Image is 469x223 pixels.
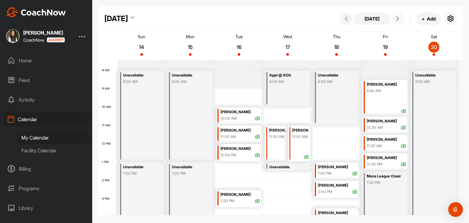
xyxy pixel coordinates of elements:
div: [PERSON_NAME] [367,81,406,88]
div: 2:30 PM [220,198,234,204]
div: 8 AM [98,68,116,72]
div: 11:30 AM [367,143,382,149]
div: [PERSON_NAME] [367,136,406,143]
p: Fri [383,34,388,39]
div: 8:00 AM [123,79,157,84]
div: 1:00 PM [123,171,157,176]
div: 8:30 AM [367,88,381,94]
div: Open Intercom Messenger [448,202,463,217]
a: September 16, 2025 [215,32,264,60]
div: Feed [3,72,89,88]
a: September 20, 2025 [409,32,458,60]
div: Unavailable [172,164,206,171]
div: 8:00 AM [415,79,449,84]
a: September 19, 2025 [361,32,410,60]
div: Mens League Closing [367,173,401,180]
div: [PERSON_NAME] [23,30,65,35]
div: 8:00 AM [172,79,206,84]
p: Mon [186,34,195,39]
div: 10 AM [98,105,117,109]
p: Sun [138,34,145,39]
div: 11:00 AM [269,134,285,139]
div: [PERSON_NAME] [318,210,358,217]
p: 17 [282,44,293,50]
div: [PERSON_NAME] [220,109,260,116]
div: 1:00 PM [172,171,206,176]
div: 11:00 AM [292,134,308,139]
div: Facility Calendar [17,144,89,157]
img: CoachNow [6,7,66,17]
a: September 17, 2025 [264,32,312,60]
div: 8:00 AM [269,79,304,84]
div: 12:30 PM [367,162,382,167]
img: square_318c742b3522fe015918cc0bd9a1d0e8.jpg [6,29,20,43]
div: Unavailable [269,164,304,171]
div: Appt @ 8:00 [269,72,304,79]
div: 1 PM [98,160,115,164]
div: [PERSON_NAME] [367,154,406,162]
div: 2:00 PM [318,189,332,195]
div: 12 PM [98,142,117,145]
div: Library [3,200,89,216]
div: 11 AM [98,123,116,127]
p: 20 [428,44,439,50]
div: 3 PM [98,197,115,200]
div: Calendar [3,112,89,127]
div: [PERSON_NAME] [220,145,260,152]
div: [PERSON_NAME] [318,182,358,189]
p: 16 [234,44,245,50]
p: Thu [333,34,340,39]
span: + [422,16,425,22]
div: [DATE] [104,13,128,24]
div: [PERSON_NAME] [318,164,358,171]
button: +Add [416,12,441,25]
div: Unavailable [123,164,157,171]
div: Home [3,53,89,68]
p: 18 [331,44,342,50]
p: Sat [431,34,437,39]
div: 1:00 PM [318,171,332,176]
div: 9 AM [98,87,116,90]
div: 12:00 PM [220,152,236,158]
div: 11:00 AM [220,134,236,139]
div: [PERSON_NAME] [292,127,309,134]
div: CoachNow [23,37,65,43]
a: September 14, 2025 [117,32,166,60]
a: September 15, 2025 [166,32,215,60]
div: Unavailable [415,72,449,79]
div: Activity [3,92,89,107]
div: 10:00 AM [220,116,237,121]
p: Wed [283,34,292,39]
div: Billing [3,161,89,177]
p: 19 [380,44,391,50]
p: 15 [185,44,196,50]
div: [PERSON_NAME] [269,127,309,134]
div: Unavailable [123,72,157,79]
div: 1:30 PM [367,180,401,185]
button: [DATE] [354,13,390,25]
div: Programs [3,181,89,196]
div: My Calendar [17,131,89,144]
p: 14 [136,44,147,50]
div: 8:00 AM [318,79,352,84]
img: CoachNow acadmey [47,37,65,43]
a: September 18, 2025 [312,32,361,60]
div: 2 PM [98,178,115,182]
div: Unavailable [318,72,352,79]
p: Tue [235,34,243,39]
div: Unavailable [172,72,206,79]
div: [PERSON_NAME] [220,191,260,198]
div: [PERSON_NAME] [220,127,260,134]
div: 10:30 AM [367,125,383,130]
div: [PERSON_NAME] [367,118,406,125]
